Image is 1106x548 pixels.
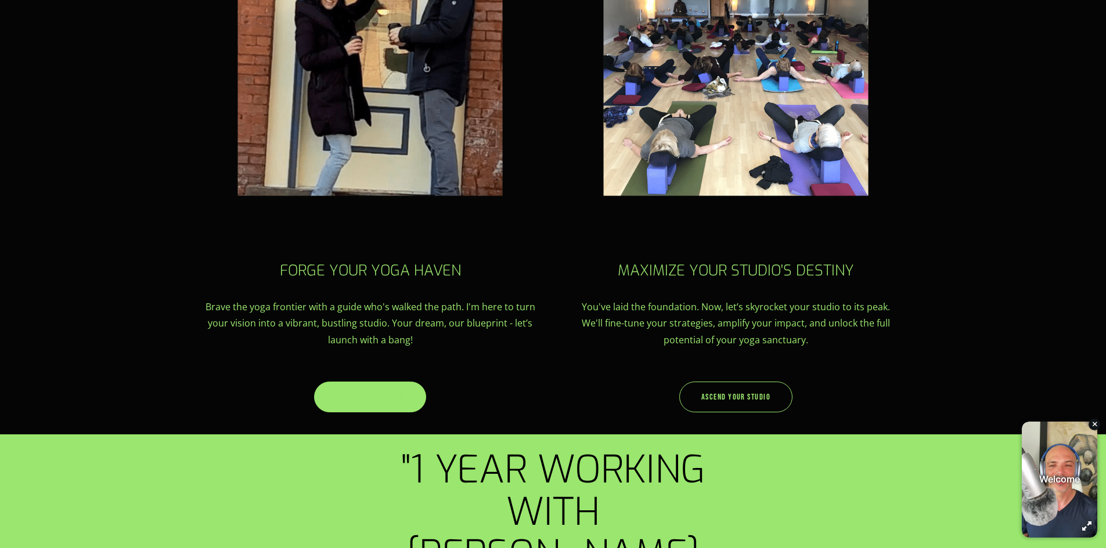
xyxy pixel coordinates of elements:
[679,382,793,412] a: Ascend Your Studio
[205,262,536,279] h2: forge your yoga haven
[571,299,902,349] p: You've laid the foundation. Now, let’s skyrocket your studio to its peak. We'll fine-tune your st...
[314,382,427,412] a: ignite your launch
[571,262,902,279] h2: Maximize Your Studio's Destiny
[205,299,536,349] p: Brave the yoga frontier with a guide who's walked the path. I'm here to turn your vision into a v...
[1016,416,1103,545] iframe: chipbot-button-iframe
